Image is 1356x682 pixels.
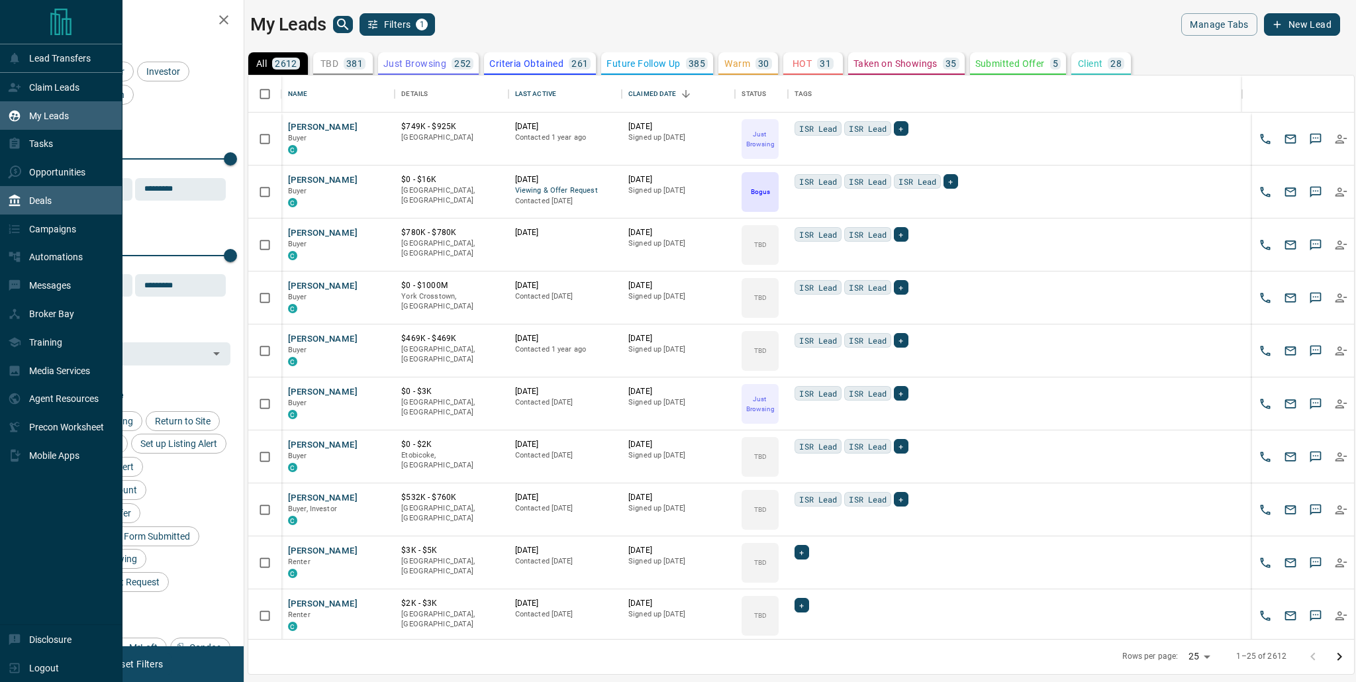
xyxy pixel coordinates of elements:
span: ISR Lead [849,281,887,294]
span: ISR Lead [799,493,837,506]
div: Tags [788,75,1241,113]
p: 261 [571,59,588,68]
p: Signed up [DATE] [628,291,728,302]
p: [DATE] [515,492,615,503]
button: Call [1255,500,1275,520]
p: 28 [1110,59,1122,68]
p: Etobicoke, [GEOGRAPHIC_DATA] [401,450,501,471]
svg: Reallocate [1334,132,1347,146]
p: TBD [320,59,338,68]
button: Open [207,344,226,363]
p: Contacted [DATE] [515,556,615,567]
div: + [894,386,908,401]
p: 35 [945,59,957,68]
div: Tags [795,75,812,113]
p: Signed up [DATE] [628,450,728,461]
p: [DATE] [515,386,615,397]
button: [PERSON_NAME] [288,492,358,505]
svg: Call [1259,397,1272,411]
button: Reallocate [1331,182,1351,202]
span: Renter [288,558,311,566]
p: Contacted 1 year ago [515,344,615,355]
span: Return to Site [150,416,215,426]
p: TBD [754,610,767,620]
span: + [898,281,903,294]
p: 1–25 of 2612 [1236,651,1286,662]
svg: Reallocate [1334,450,1347,463]
svg: Sms [1309,238,1322,252]
p: Client [1078,59,1102,68]
div: + [795,545,808,560]
svg: Email [1284,503,1297,516]
button: SMS [1306,341,1326,361]
div: Claimed Date [628,75,677,113]
span: + [898,440,903,453]
span: Buyer [288,187,307,195]
svg: Reallocate [1334,556,1347,569]
p: TBD [754,505,767,514]
p: HOT [793,59,812,68]
p: Contacted [DATE] [515,450,615,461]
div: + [944,174,957,189]
p: TBD [754,558,767,567]
button: Filters1 [360,13,436,36]
button: SMS [1306,447,1326,467]
div: Condos [170,638,230,658]
button: Reallocate [1331,288,1351,308]
button: Call [1255,394,1275,414]
p: [GEOGRAPHIC_DATA], [GEOGRAPHIC_DATA] [401,556,501,577]
p: [GEOGRAPHIC_DATA] [401,132,501,143]
p: Signed up [DATE] [628,609,728,620]
button: Reallocate [1331,447,1351,467]
svg: Call [1259,238,1272,252]
p: [DATE] [515,333,615,344]
p: [DATE] [628,598,728,609]
p: $3K - $5K [401,545,501,556]
p: [GEOGRAPHIC_DATA], [GEOGRAPHIC_DATA] [401,397,501,418]
p: [GEOGRAPHIC_DATA], [GEOGRAPHIC_DATA] [401,344,501,365]
button: SMS [1306,129,1326,149]
span: Viewing & Offer Request [515,185,615,197]
div: + [894,227,908,242]
span: ISR Lead [849,175,887,188]
svg: Reallocate [1334,344,1347,358]
svg: Email [1284,556,1297,569]
p: [DATE] [628,386,728,397]
span: ISR Lead [799,281,837,294]
p: Contacted [DATE] [515,503,615,514]
span: Buyer [288,452,307,460]
p: $0 - $1000M [401,280,501,291]
span: Investor [142,66,185,77]
button: Email [1281,288,1300,308]
div: condos.ca [288,145,297,154]
div: condos.ca [288,357,297,366]
span: ISR Lead [849,228,887,241]
button: search button [333,16,353,33]
button: SMS [1306,288,1326,308]
button: SMS [1306,394,1326,414]
p: York Crosstown, [GEOGRAPHIC_DATA] [401,291,501,312]
svg: Call [1259,132,1272,146]
button: [PERSON_NAME] [288,280,358,293]
p: Contacted [DATE] [515,609,615,620]
svg: Reallocate [1334,238,1347,252]
p: $0 - $16K [401,174,501,185]
svg: Sms [1309,503,1322,516]
button: Email [1281,606,1300,626]
p: Signed up [DATE] [628,238,728,249]
p: 2612 [275,59,297,68]
p: Just Browsing [743,129,777,149]
button: Email [1281,182,1300,202]
svg: Reallocate [1334,291,1347,305]
svg: Call [1259,291,1272,305]
button: [PERSON_NAME] [288,439,358,452]
svg: Email [1284,291,1297,305]
div: condos.ca [288,463,297,472]
p: Signed up [DATE] [628,344,728,355]
span: Buyer [288,293,307,301]
p: $469K - $469K [401,333,501,344]
svg: Sms [1309,397,1322,411]
div: condos.ca [288,198,297,207]
p: [DATE] [628,280,728,291]
svg: Email [1284,344,1297,358]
